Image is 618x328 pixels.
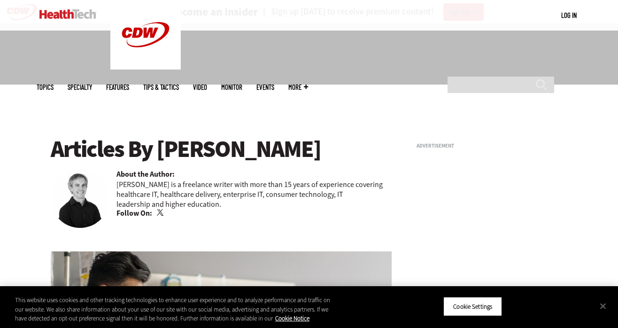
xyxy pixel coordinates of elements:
[116,169,175,180] b: About the Author:
[15,296,340,323] div: This website uses cookies and other tracking technologies to enhance user experience and to analy...
[193,84,207,91] a: Video
[143,84,179,91] a: Tips & Tactics
[116,180,392,209] p: [PERSON_NAME] is a freelance writer with more than 15 years of experience covering healthcare IT,...
[561,11,577,19] a: Log in
[221,84,242,91] a: MonITor
[256,84,274,91] a: Events
[288,84,308,91] span: More
[561,10,577,20] div: User menu
[443,297,502,316] button: Cookie Settings
[116,208,152,219] b: Follow On:
[417,143,557,148] h3: Advertisement
[275,314,309,322] a: More information about your privacy
[106,84,129,91] a: Features
[110,62,181,72] a: CDW
[37,84,54,91] span: Topics
[51,169,109,228] img: Brian Eastwood
[417,152,557,270] iframe: advertisement
[51,136,392,162] h1: Articles By [PERSON_NAME]
[157,209,165,217] a: Twitter
[39,9,96,19] img: Home
[593,296,613,316] button: Close
[68,84,92,91] span: Specialty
